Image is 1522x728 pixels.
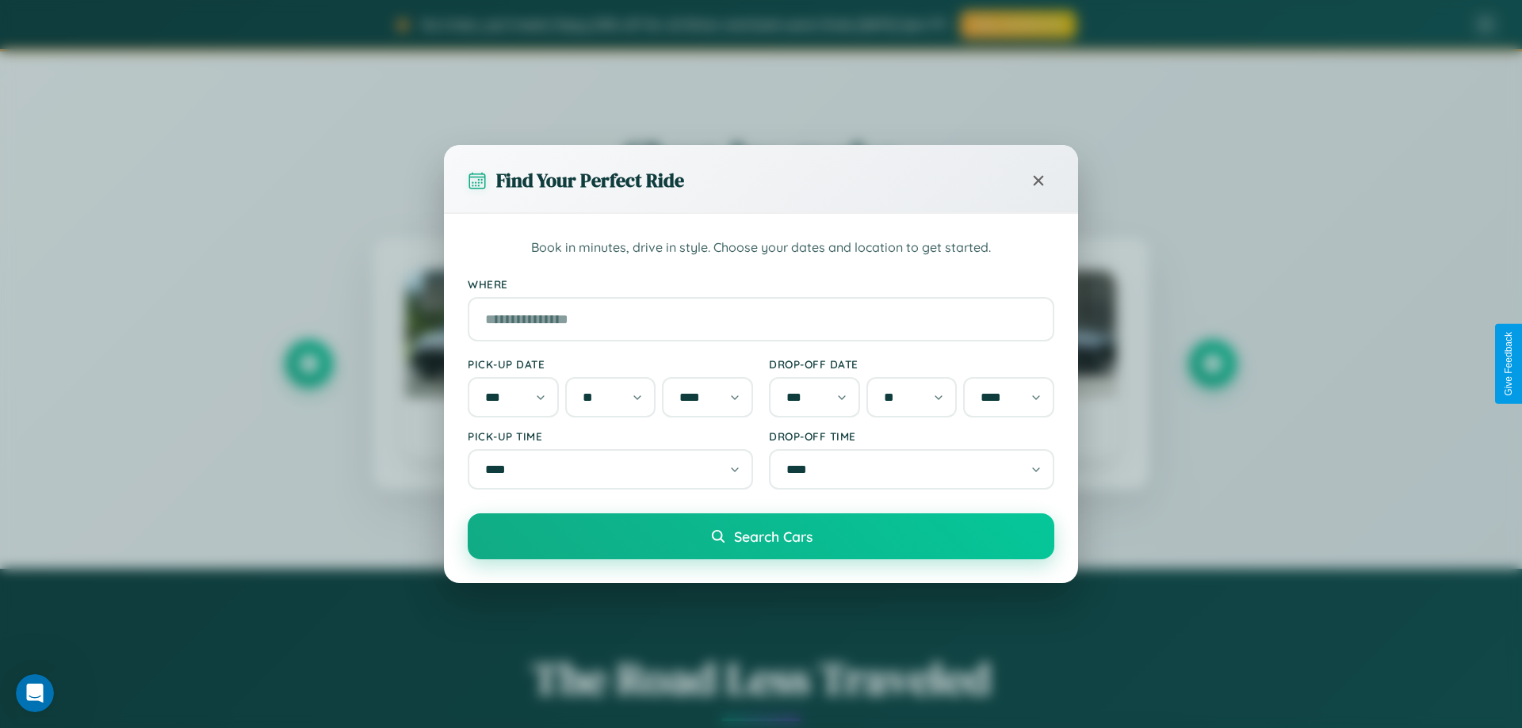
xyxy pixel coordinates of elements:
label: Drop-off Date [769,357,1054,371]
label: Where [468,277,1054,291]
p: Book in minutes, drive in style. Choose your dates and location to get started. [468,238,1054,258]
label: Drop-off Time [769,429,1054,443]
label: Pick-up Date [468,357,753,371]
button: Search Cars [468,513,1054,559]
span: Search Cars [734,528,813,545]
h3: Find Your Perfect Ride [496,167,684,193]
label: Pick-up Time [468,429,753,443]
